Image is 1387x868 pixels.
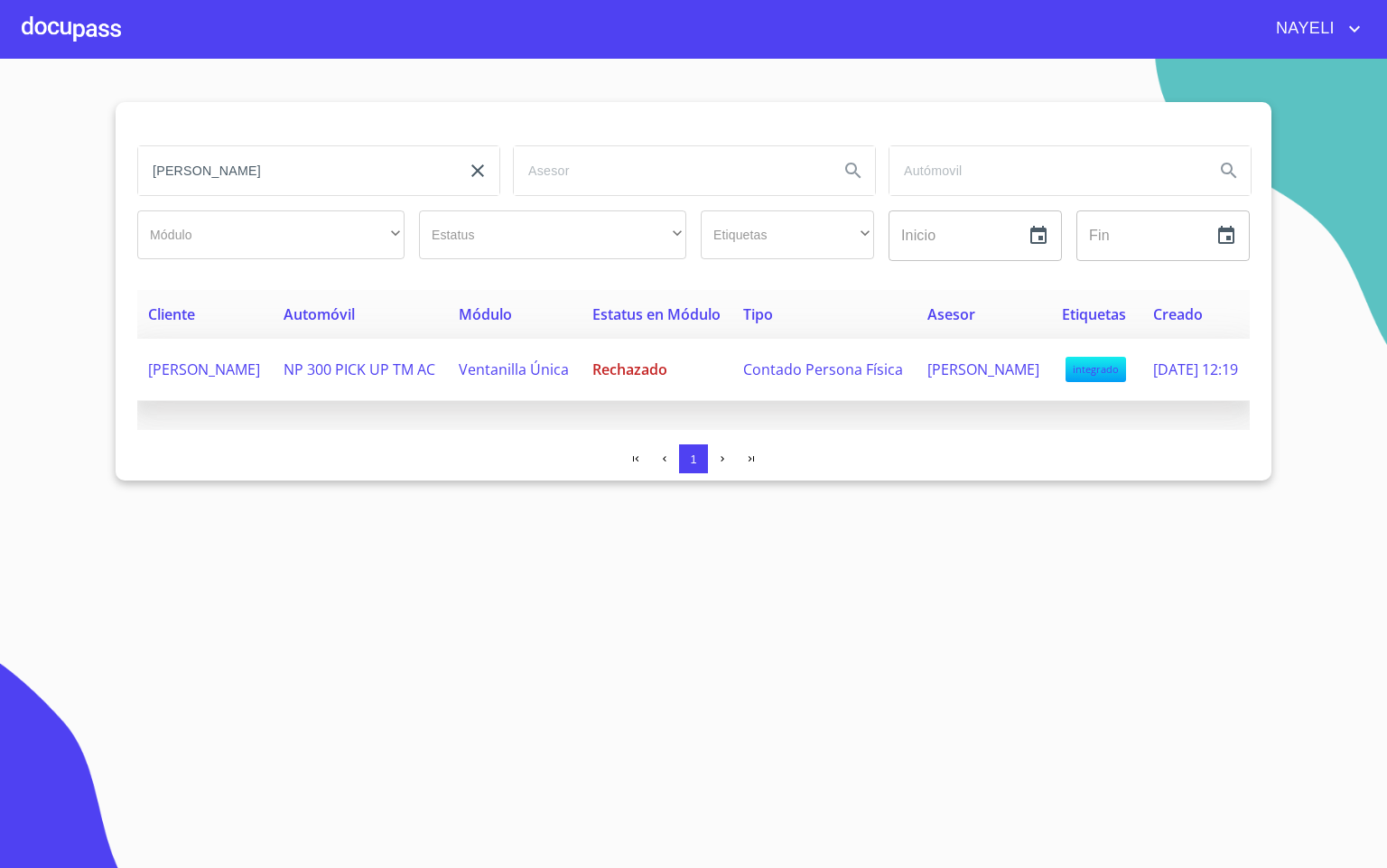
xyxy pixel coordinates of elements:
[889,146,1200,195] input: search
[701,210,874,259] div: ​
[1262,14,1344,43] span: NAYELI
[138,146,449,195] input: search
[148,304,195,324] span: Cliente
[690,453,696,466] span: 1
[1066,357,1126,382] span: integrado
[1207,149,1251,192] button: Search
[832,149,875,192] button: Search
[148,359,260,379] span: [PERSON_NAME]
[514,146,824,195] input: search
[1153,359,1238,379] span: [DATE] 12:19
[419,210,686,259] div: ​
[743,359,903,379] span: Contado Persona Física
[284,304,355,324] span: Automóvil
[284,359,435,379] span: NP 300 PICK UP TM AC
[743,304,773,324] span: Tipo
[592,304,721,324] span: Estatus en Módulo
[1062,304,1126,324] span: Etiquetas
[137,210,405,259] div: ​
[927,304,975,324] span: Asesor
[1153,304,1203,324] span: Creado
[459,304,512,324] span: Módulo
[459,359,569,379] span: Ventanilla Única
[679,444,708,473] button: 1
[592,359,667,379] span: Rechazado
[1262,14,1365,43] button: account of current user
[456,149,499,192] button: clear input
[927,359,1039,379] span: [PERSON_NAME]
